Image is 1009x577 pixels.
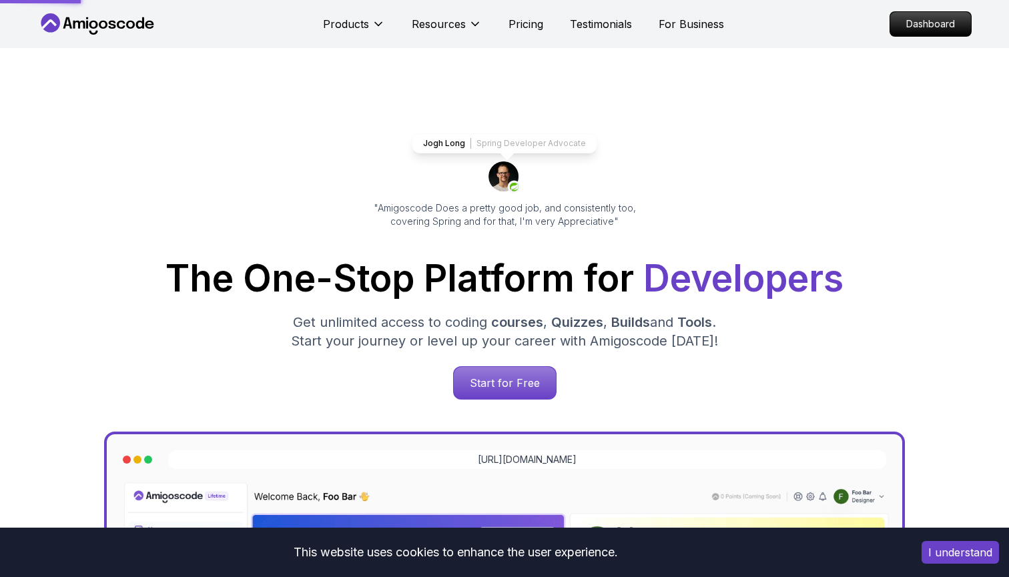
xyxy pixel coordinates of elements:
button: Accept cookies [922,541,999,564]
a: Pricing [509,16,543,32]
a: [URL][DOMAIN_NAME] [478,453,577,466]
p: Products [323,16,369,32]
p: Resources [412,16,466,32]
span: Builds [611,314,650,330]
span: Tools [677,314,712,330]
img: josh long [488,161,521,193]
p: Start for Free [454,367,556,399]
a: Dashboard [890,11,972,37]
p: Spring Developer Advocate [476,138,586,149]
p: "Amigoscode Does a pretty good job, and consistently too, covering Spring and for that, I'm very ... [355,201,654,228]
p: Dashboard [890,12,971,36]
a: Testimonials [570,16,632,32]
p: Get unlimited access to coding , , and . Start your journey or level up your career with Amigosco... [280,313,729,350]
div: This website uses cookies to enhance the user experience. [10,538,902,567]
a: For Business [659,16,724,32]
iframe: chat widget [926,494,1009,557]
span: Quizzes [551,314,603,330]
h1: The One-Stop Platform for [48,260,961,297]
a: Start for Free [453,366,557,400]
span: Developers [643,256,844,300]
p: Jogh Long [423,138,465,149]
button: Resources [412,16,482,43]
button: Products [323,16,385,43]
span: courses [491,314,543,330]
